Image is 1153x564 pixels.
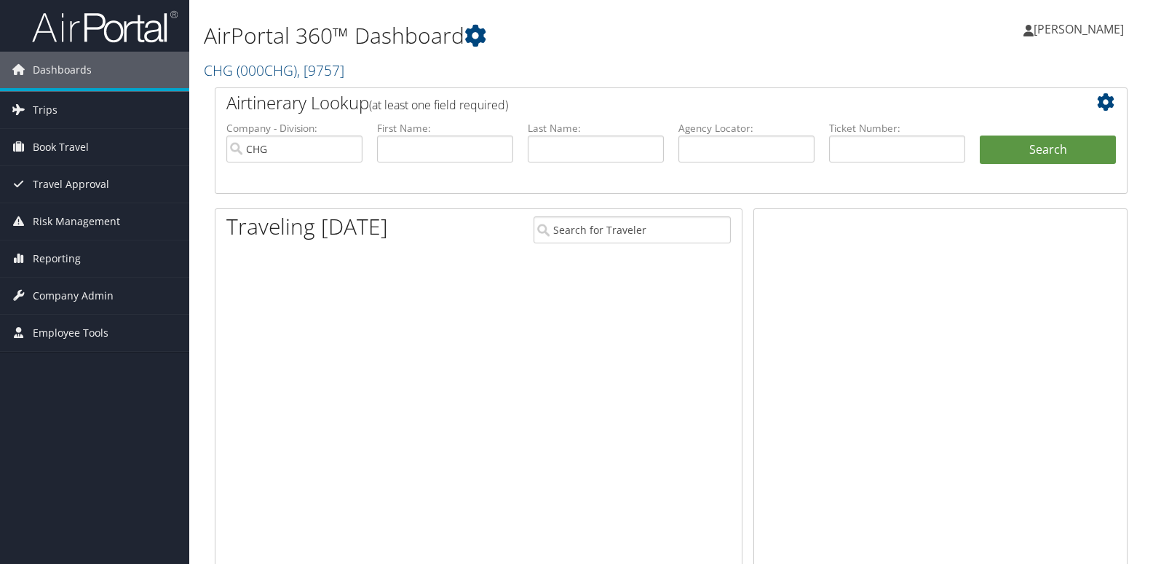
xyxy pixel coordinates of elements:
[980,136,1116,165] button: Search
[33,278,114,314] span: Company Admin
[678,121,815,136] label: Agency Locator:
[1034,21,1124,37] span: [PERSON_NAME]
[204,20,827,51] h1: AirPortal 360™ Dashboard
[33,166,109,203] span: Travel Approval
[33,92,58,128] span: Trips
[33,240,81,277] span: Reporting
[226,211,388,242] h1: Traveling [DATE]
[226,90,1040,115] h2: Airtinerary Lookup
[33,129,89,165] span: Book Travel
[369,97,508,113] span: (at least one field required)
[1023,7,1138,51] a: [PERSON_NAME]
[32,9,178,44] img: airportal-logo.png
[33,315,108,351] span: Employee Tools
[377,121,513,136] label: First Name:
[534,216,731,243] input: Search for Traveler
[237,60,297,80] span: ( 000CHG )
[204,60,344,80] a: CHG
[33,203,120,240] span: Risk Management
[829,121,965,136] label: Ticket Number:
[33,52,92,88] span: Dashboards
[528,121,664,136] label: Last Name:
[226,121,362,136] label: Company - Division:
[297,60,344,80] span: , [ 9757 ]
